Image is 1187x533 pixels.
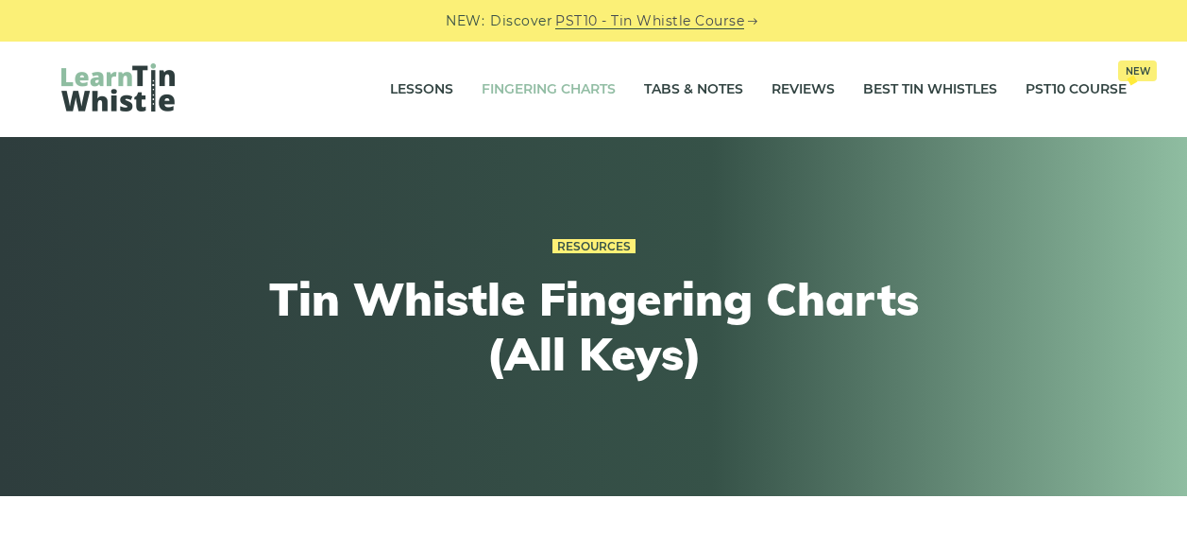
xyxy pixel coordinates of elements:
h1: Tin Whistle Fingering Charts (All Keys) [246,272,941,381]
a: PST10 CourseNew [1026,66,1127,113]
a: Resources [552,239,636,254]
span: New [1118,60,1157,81]
a: Fingering Charts [482,66,616,113]
img: LearnTinWhistle.com [61,63,175,112]
a: Reviews [772,66,835,113]
a: Tabs & Notes [644,66,743,113]
a: Lessons [390,66,453,113]
a: Best Tin Whistles [863,66,997,113]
